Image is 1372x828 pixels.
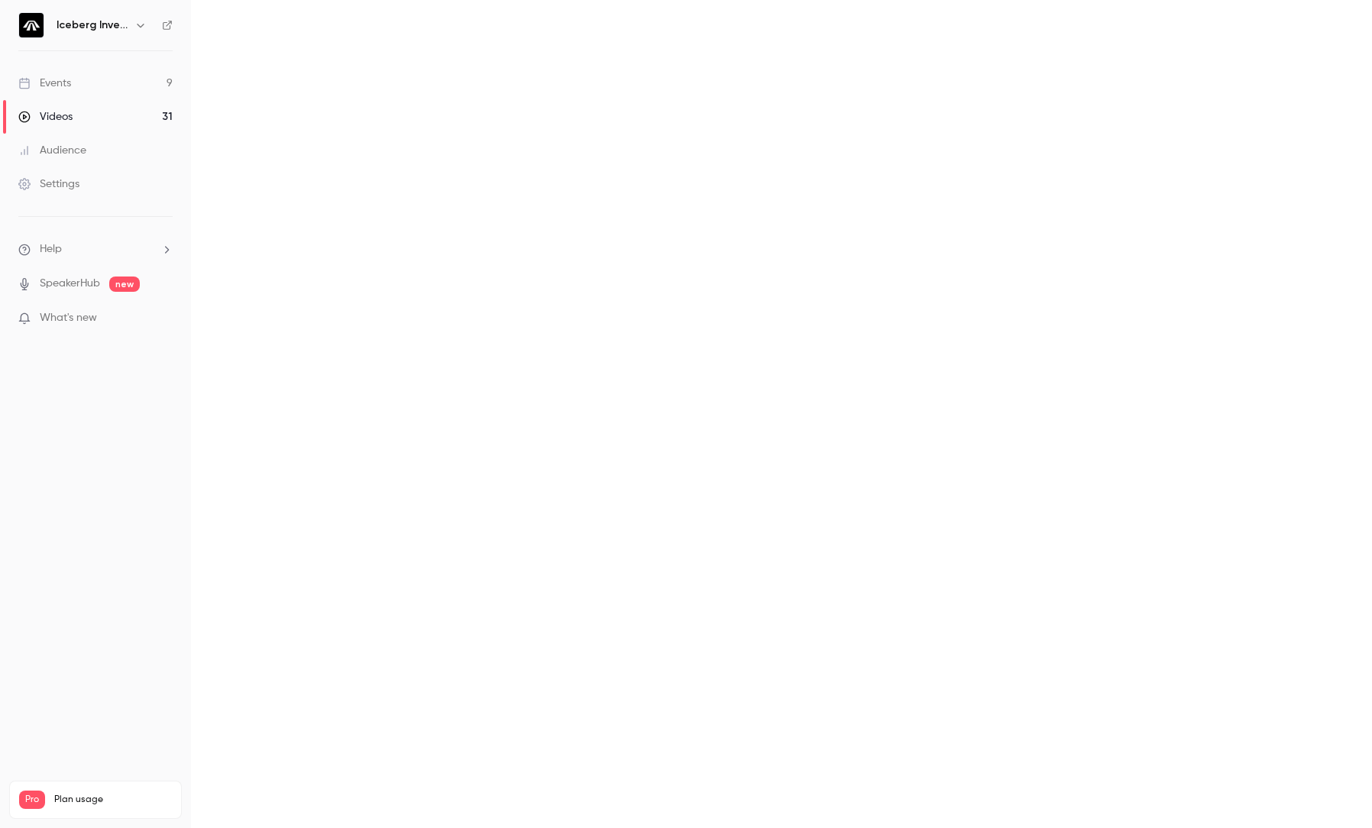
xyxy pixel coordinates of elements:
div: Settings [18,176,79,192]
li: help-dropdown-opener [18,241,173,257]
span: new [109,277,140,292]
span: Plan usage [54,794,172,806]
a: SpeakerHub [40,276,100,292]
h6: Iceberg Investor Nurturing [57,18,128,33]
span: What's new [40,310,97,326]
span: Pro [19,791,45,809]
div: Audience [18,143,86,158]
span: Help [40,241,62,257]
div: Events [18,76,71,91]
img: Iceberg Investor Nurturing [19,13,44,37]
iframe: Noticeable Trigger [154,312,173,325]
div: Videos [18,109,73,125]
